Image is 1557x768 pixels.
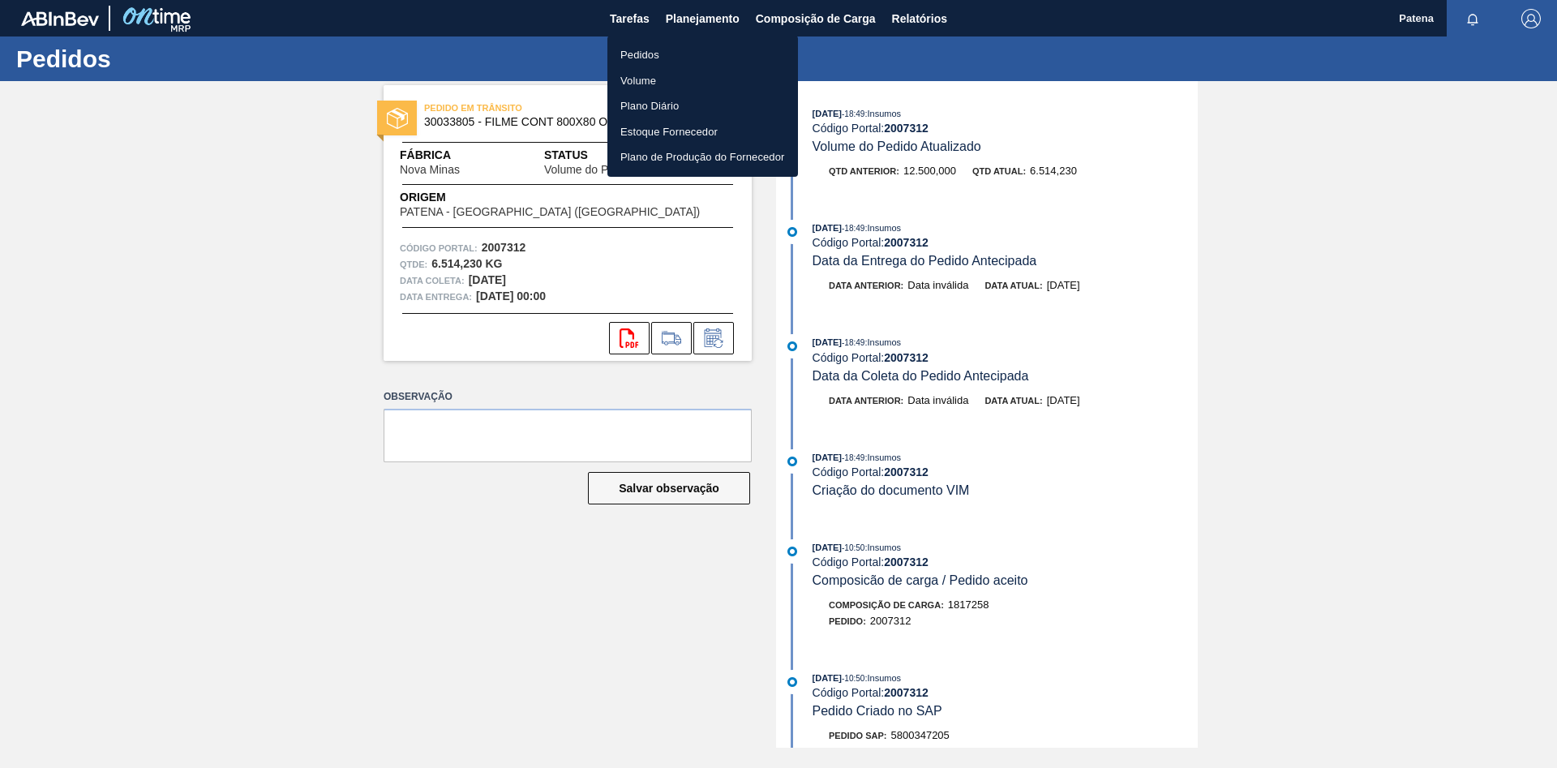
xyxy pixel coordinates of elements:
a: Volume [607,68,798,94]
a: Plano Diário [607,93,798,119]
a: Pedidos [607,42,798,68]
a: Plano de Produção do Fornecedor [607,144,798,170]
a: Estoque Fornecedor [607,119,798,145]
